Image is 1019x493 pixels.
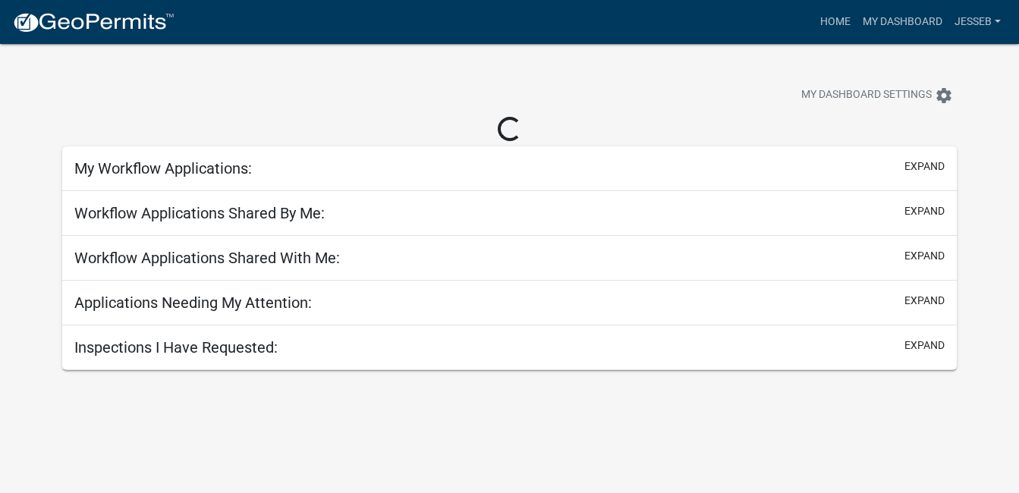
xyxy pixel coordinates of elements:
span: My Dashboard Settings [801,86,932,105]
i: settings [935,86,953,105]
a: Jesseb [948,8,1007,36]
a: My Dashboard [857,8,948,36]
button: expand [904,159,945,174]
h5: Workflow Applications Shared With Me: [74,249,340,267]
button: My Dashboard Settingssettings [789,80,965,110]
h5: Workflow Applications Shared By Me: [74,204,325,222]
a: Home [814,8,857,36]
button: expand [904,203,945,219]
h5: Applications Needing My Attention: [74,294,312,312]
button: expand [904,248,945,264]
h5: My Workflow Applications: [74,159,252,177]
button: expand [904,338,945,353]
h5: Inspections I Have Requested: [74,338,278,356]
button: expand [904,293,945,309]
